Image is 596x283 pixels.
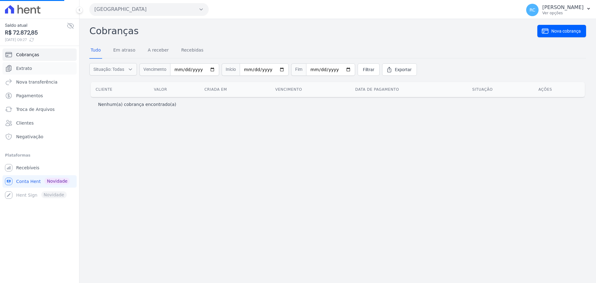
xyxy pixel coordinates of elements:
[222,63,240,76] span: Início
[467,82,533,97] th: Situação
[180,43,205,59] a: Recebidas
[521,1,596,19] button: RC [PERSON_NAME] Ver opções
[5,29,67,37] span: R$ 72.872,85
[5,22,67,29] span: Saldo atual
[537,25,586,37] a: Nova cobrança
[530,8,535,12] span: RC
[2,117,77,129] a: Clientes
[2,62,77,75] a: Extrato
[93,66,124,72] span: Situação: Todas
[363,66,374,73] span: Filtrar
[5,48,74,201] nav: Sidebar
[16,65,32,71] span: Extrato
[89,3,209,16] button: [GEOGRAPHIC_DATA]
[91,82,149,97] th: Cliente
[44,178,70,185] span: Novidade
[147,43,170,59] a: A receber
[16,165,39,171] span: Recebíveis
[2,103,77,116] a: Troca de Arquivos
[2,130,77,143] a: Negativação
[382,63,417,76] a: Exportar
[89,63,137,75] button: Situação: Todas
[350,82,467,97] th: Data de pagamento
[199,82,270,97] th: Criada em
[542,11,584,16] p: Ver opções
[16,52,39,58] span: Cobranças
[2,48,77,61] a: Cobranças
[291,63,306,76] span: Fim
[533,82,585,97] th: Ações
[16,134,43,140] span: Negativação
[5,152,74,159] div: Plataformas
[139,63,170,76] span: Vencimento
[149,82,200,97] th: Valor
[395,66,412,73] span: Exportar
[16,79,57,85] span: Nova transferência
[2,175,77,188] a: Conta Hent Novidade
[16,106,55,112] span: Troca de Arquivos
[16,178,41,185] span: Conta Hent
[5,37,67,43] span: [DATE] 09:27
[2,89,77,102] a: Pagamentos
[2,162,77,174] a: Recebíveis
[89,24,537,38] h2: Cobranças
[542,4,584,11] p: [PERSON_NAME]
[2,76,77,88] a: Nova transferência
[551,28,581,34] span: Nova cobrança
[270,82,350,97] th: Vencimento
[112,43,137,59] a: Em atraso
[16,120,34,126] span: Clientes
[89,43,102,59] a: Tudo
[16,93,43,99] span: Pagamentos
[358,63,380,76] a: Filtrar
[98,101,176,107] p: Nenhum(a) cobrança encontrado(a)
